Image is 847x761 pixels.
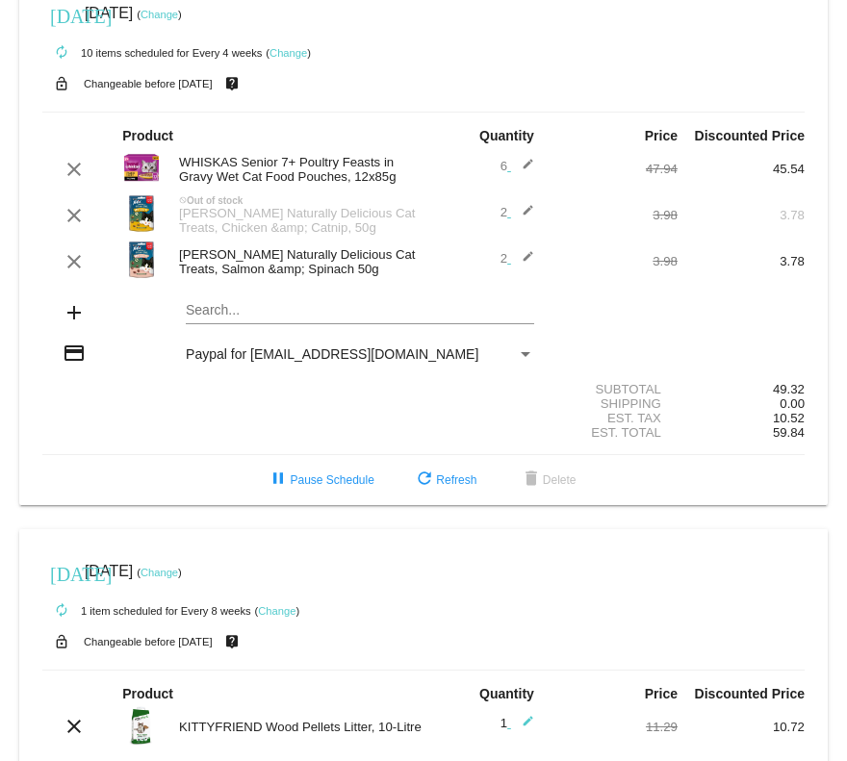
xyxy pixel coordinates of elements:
span: Pause Schedule [267,473,373,487]
div: Est. Total [551,425,678,440]
strong: Price [645,686,678,701]
mat-select: Payment Method [186,346,534,362]
span: 10.52 [773,411,805,425]
mat-icon: edit [511,715,534,738]
mat-icon: [DATE] [50,561,73,584]
div: [PERSON_NAME] Naturally Delicious Cat Treats, Chicken &amp; Catnip, 50g [169,206,423,235]
div: Shipping [551,396,678,411]
div: 3.78 [678,208,805,222]
div: Subtotal [551,382,678,396]
mat-icon: edit [511,250,534,273]
mat-icon: live_help [220,629,244,654]
a: Change [141,9,178,20]
mat-icon: clear [63,250,86,273]
strong: Quantity [479,128,534,143]
strong: Product [122,686,173,701]
div: 45.54 [678,162,805,176]
small: Changeable before [DATE] [84,636,213,647]
mat-icon: [DATE] [50,3,73,26]
div: 3.98 [551,208,678,222]
button: Refresh [398,463,492,497]
strong: Discounted Price [695,128,805,143]
img: 57393.jpg [122,706,161,745]
mat-icon: lock_open [50,71,73,96]
small: ( ) [137,567,182,578]
span: 1 [500,716,534,730]
div: WHISKAS Senior 7+ Poultry Feasts in Gravy Wet Cat Food Pouches, 12x85g [169,155,423,184]
div: 3.98 [551,254,678,268]
mat-icon: refresh [413,469,436,492]
span: 59.84 [773,425,805,440]
strong: Product [122,128,173,143]
span: 0.00 [780,396,805,411]
small: ( ) [255,605,300,617]
div: [PERSON_NAME] Naturally Delicious Cat Treats, Salmon &amp; Spinach 50g [169,247,423,276]
mat-icon: clear [63,204,86,227]
button: Delete [504,463,592,497]
mat-icon: lock_open [50,629,73,654]
small: ( ) [266,47,311,59]
small: Changeable before [DATE] [84,78,213,89]
mat-icon: add [63,301,86,324]
span: 6 [500,159,534,173]
span: Refresh [413,473,476,487]
div: Out of stock [169,195,423,206]
mat-icon: clear [63,715,86,738]
a: Change [269,47,307,59]
small: 10 items scheduled for Every 4 weeks [42,47,262,59]
mat-icon: autorenew [50,599,73,622]
img: 72131.jpg [122,241,161,279]
mat-icon: clear [63,158,86,181]
mat-icon: not_interested [179,196,187,204]
span: 2 [500,251,534,266]
button: Pause Schedule [251,463,389,497]
span: Paypal for [EMAIL_ADDRESS][DOMAIN_NAME] [186,346,478,362]
mat-icon: live_help [220,71,244,96]
a: Change [258,605,295,617]
div: 47.94 [551,162,678,176]
div: 3.78 [678,254,805,268]
mat-icon: pause [267,469,290,492]
div: 49.32 [678,382,805,396]
strong: Price [645,128,678,143]
img: 80509.jpg [122,148,161,187]
small: 1 item scheduled for Every 8 weeks [42,605,251,617]
div: 11.29 [551,720,678,734]
strong: Discounted Price [695,686,805,701]
div: Est. Tax [551,411,678,425]
div: 10.72 [678,720,805,734]
input: Search... [186,303,534,318]
div: KITTYFRIEND Wood Pellets Litter, 10-Litre [169,720,423,734]
strong: Quantity [479,686,534,701]
mat-icon: edit [511,204,534,227]
small: ( ) [137,9,182,20]
mat-icon: edit [511,158,534,181]
span: Delete [520,473,577,487]
span: 2 [500,205,534,219]
mat-icon: credit_card [63,342,86,365]
mat-icon: delete [520,469,543,492]
mat-icon: autorenew [50,41,73,64]
img: 72136.jpg [122,194,161,233]
a: Change [141,567,178,578]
